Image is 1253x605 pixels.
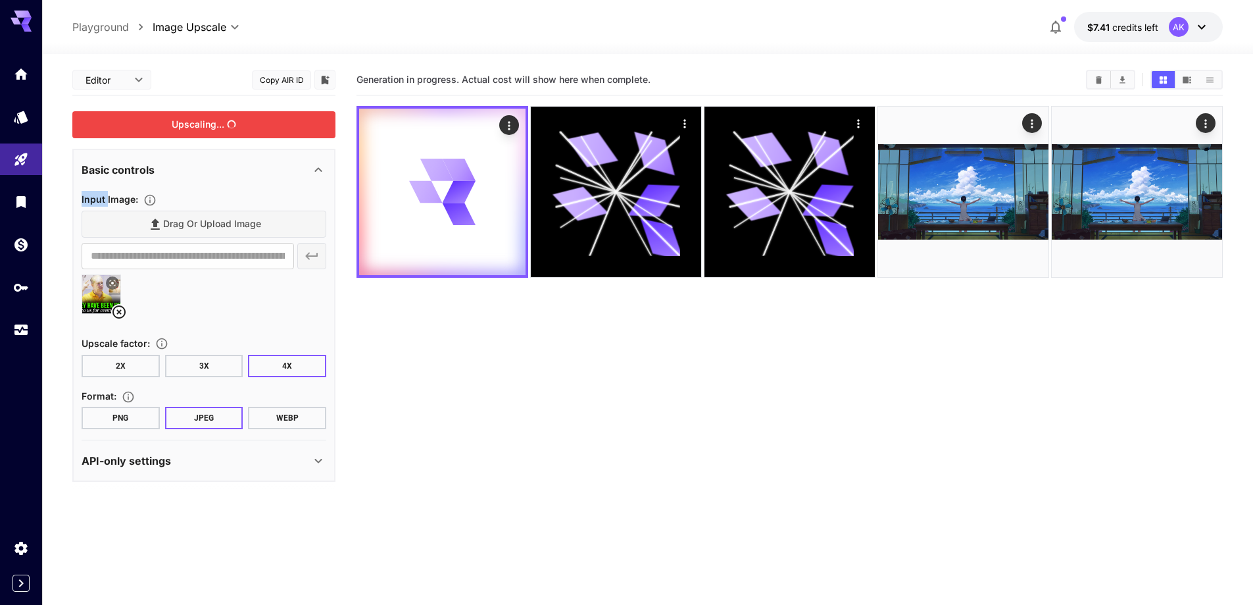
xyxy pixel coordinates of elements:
[82,445,326,477] div: API-only settings
[1152,71,1175,88] button: Show media in grid view
[150,337,174,350] button: Choose the level of upscaling to be performed on the image.
[13,279,29,296] div: API Keys
[1074,12,1223,42] button: $7.40749AK
[1198,71,1221,88] button: Show media in list view
[1169,17,1189,37] div: AK
[86,73,126,87] span: Editor
[1022,113,1042,133] div: Actions
[82,338,150,349] span: Upscale factor :
[72,19,129,35] a: Playground
[319,72,331,88] button: Add to library
[12,575,30,592] button: Expand sidebar
[153,19,226,35] span: Image Upscale
[675,113,695,133] div: Actions
[138,194,162,207] button: Specifies the input image to be processed.
[1086,70,1135,90] div: Clear AllDownload All
[13,109,29,125] div: Models
[1150,70,1223,90] div: Show media in grid viewShow media in video viewShow media in list view
[13,194,29,210] div: Library
[72,19,153,35] nav: breadcrumb
[878,107,1048,277] img: 2Q==
[1087,20,1158,34] div: $7.40749
[248,407,326,429] button: WEBP
[248,355,326,377] button: 4X
[13,236,29,253] div: Wallet
[1111,71,1134,88] button: Download All
[13,540,29,556] div: Settings
[356,74,651,85] span: Generation in progress. Actual cost will show here when complete.
[1175,71,1198,88] button: Show media in video view
[82,194,138,205] span: Input Image :
[165,407,243,429] button: JPEG
[82,355,160,377] button: 2X
[1087,71,1110,88] button: Clear All
[13,322,29,338] div: Usage
[82,390,116,402] span: Format :
[13,66,29,82] div: Home
[1087,22,1112,33] span: $7.41
[165,355,243,377] button: 3X
[1052,107,1222,277] img: 2Q==
[13,151,29,168] div: Playground
[82,154,326,186] div: Basic controls
[252,70,311,90] button: Copy AIR ID
[499,115,519,135] div: Actions
[82,453,171,469] p: API-only settings
[82,407,160,429] button: PNG
[1112,22,1158,33] span: credits left
[848,113,868,133] div: Actions
[82,162,155,178] p: Basic controls
[116,390,140,404] button: Choose the file format for the output image.
[1196,113,1216,133] div: Actions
